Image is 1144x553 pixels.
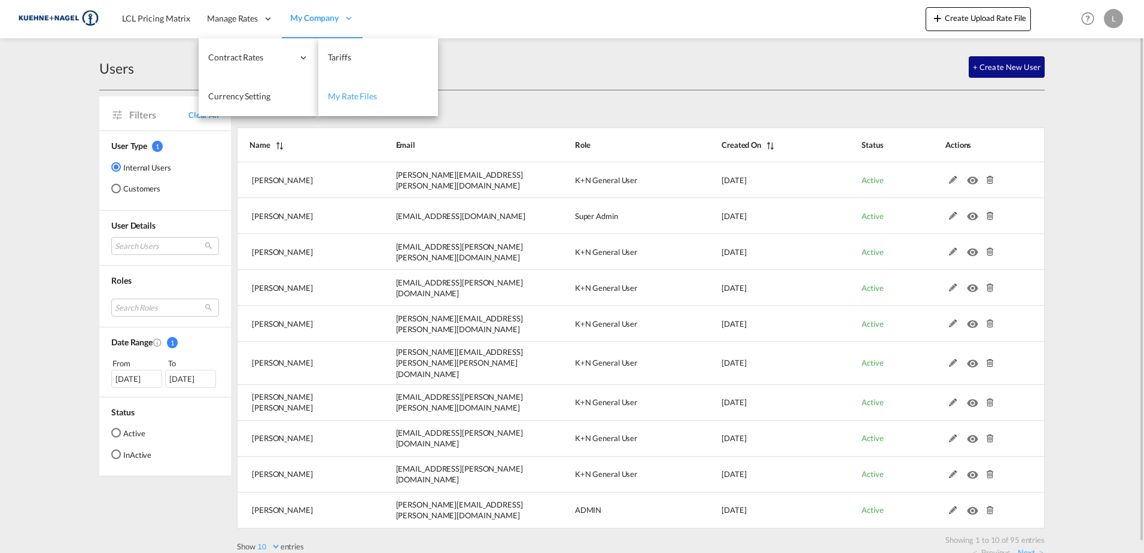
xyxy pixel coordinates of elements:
div: [DATE] [111,370,162,388]
span: [DATE] [722,175,746,185]
span: Active [862,247,883,257]
img: 36441310f41511efafde313da40ec4a4.png [18,5,99,32]
md-radio-button: Active [111,427,151,439]
span: My Rate Files [328,91,377,101]
span: My Company [290,12,339,24]
td: Ravi Kumar [237,493,366,528]
span: [PERSON_NAME][EMAIL_ADDRESS][PERSON_NAME][PERSON_NAME][DOMAIN_NAME] [396,347,523,378]
span: [DATE] [722,247,746,257]
span: [PERSON_NAME] [PERSON_NAME] [252,392,313,412]
span: Clear All [188,110,219,120]
md-icon: icon-eye [967,245,982,253]
a: Currency Setting [199,77,318,116]
span: K+N General User [575,433,637,443]
span: [PERSON_NAME] [252,433,313,443]
td: ravikumar.baniya@freightify.in [366,493,545,528]
span: Currency Setting [208,91,270,101]
md-icon: icon-eye [967,173,982,181]
td: Ruth Njoroge [237,342,366,385]
span: [PERSON_NAME] [252,283,313,293]
div: Showing 1 to 10 of 95 entries [243,528,1045,545]
span: Active [862,283,883,293]
span: [PERSON_NAME] [252,505,313,515]
span: Active [862,175,883,185]
td: 2025-06-20 [692,342,832,385]
span: [EMAIL_ADDRESS][PERSON_NAME][PERSON_NAME][DOMAIN_NAME] [396,242,523,262]
div: L [1104,9,1123,28]
td: macarena.montaner@kuehne-nagel.com [366,457,545,493]
span: [PERSON_NAME] [252,319,313,329]
td: dinesh.kumar@freightify.co [366,198,545,234]
span: [DATE] [722,433,746,443]
td: K+N General User [545,270,692,306]
span: User Details [111,220,156,230]
md-icon: icon-eye [967,467,982,476]
md-icon: icon-eye [967,396,982,404]
td: K+N General User [545,385,692,421]
md-icon: icon-eye [967,209,982,217]
th: Role [545,127,692,162]
td: carolina.goncalves@kuehne-nagel.com [366,234,545,270]
td: ruth.njoroge@kuehne-nagel.com [366,342,545,385]
span: [PERSON_NAME] [252,247,313,257]
td: 2025-08-14 [692,162,832,198]
td: 2025-05-27 [692,421,832,457]
td: Aenis Lankenau [237,385,366,421]
span: Active [862,358,883,367]
span: K+N General User [575,247,637,257]
span: From To [DATE][DATE] [111,357,219,387]
button: + Create New User [969,56,1045,78]
span: [EMAIL_ADDRESS][PERSON_NAME][PERSON_NAME][DOMAIN_NAME] [396,392,523,412]
span: Date Range [111,337,153,347]
md-icon: icon-eye [967,317,982,325]
td: Dinesh Kumar [237,198,366,234]
td: Pascal Zellweger [237,162,366,198]
span: Active [862,469,883,479]
md-icon: icon-eye [967,281,982,289]
span: Manage Rates [207,13,258,25]
a: Tariffs [318,38,438,77]
button: icon-plus 400-fgCreate Upload Rate File [926,7,1031,31]
div: Contract Rates [199,38,318,77]
span: [EMAIL_ADDRESS][PERSON_NAME][DOMAIN_NAME] [396,428,523,448]
span: [PERSON_NAME] [252,358,313,367]
span: K+N General User [575,319,637,329]
span: Help [1078,8,1098,29]
span: [EMAIL_ADDRESS][PERSON_NAME][DOMAIN_NAME] [396,278,523,298]
span: [DATE] [722,211,746,221]
md-radio-button: Customers [111,183,171,195]
span: [DATE] [722,319,746,329]
td: Carolina Gonçalves [237,234,366,270]
span: Tariffs [328,52,351,62]
span: Super Admin [575,211,618,221]
label: Show entries [237,541,304,552]
td: K+N General User [545,306,692,342]
td: aenis.lankenau@kuehne-nagel.com [366,385,545,421]
span: K+N General User [575,397,637,407]
span: Filters [129,108,188,121]
select: Showentries [255,542,281,552]
th: Name [237,127,366,162]
div: 95 Users Found [242,95,960,120]
span: Contract Rates [208,51,293,63]
md-icon: icon-eye [967,356,982,364]
td: thomas.harder@kuehne-nagel.com [366,306,545,342]
td: Ramunas Uldukis [237,270,366,306]
th: Created On [692,127,832,162]
span: [DATE] [722,505,746,515]
div: From [111,357,164,369]
span: [DATE] [722,469,746,479]
a: My Rate Files [318,77,438,116]
th: Actions [915,127,1045,162]
md-icon: Created On [153,338,162,347]
div: Help [1078,8,1104,30]
span: [PERSON_NAME] [252,175,313,185]
span: LCL Pricing Matrix [122,13,190,23]
div: [DATE] [165,370,216,388]
th: Status [832,127,915,162]
span: K+N General User [575,175,637,185]
span: [EMAIL_ADDRESS][DOMAIN_NAME] [396,211,525,221]
td: myonghan.ahn@kuehne-nagel.com [366,421,545,457]
md-icon: icon-eye [967,432,982,440]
